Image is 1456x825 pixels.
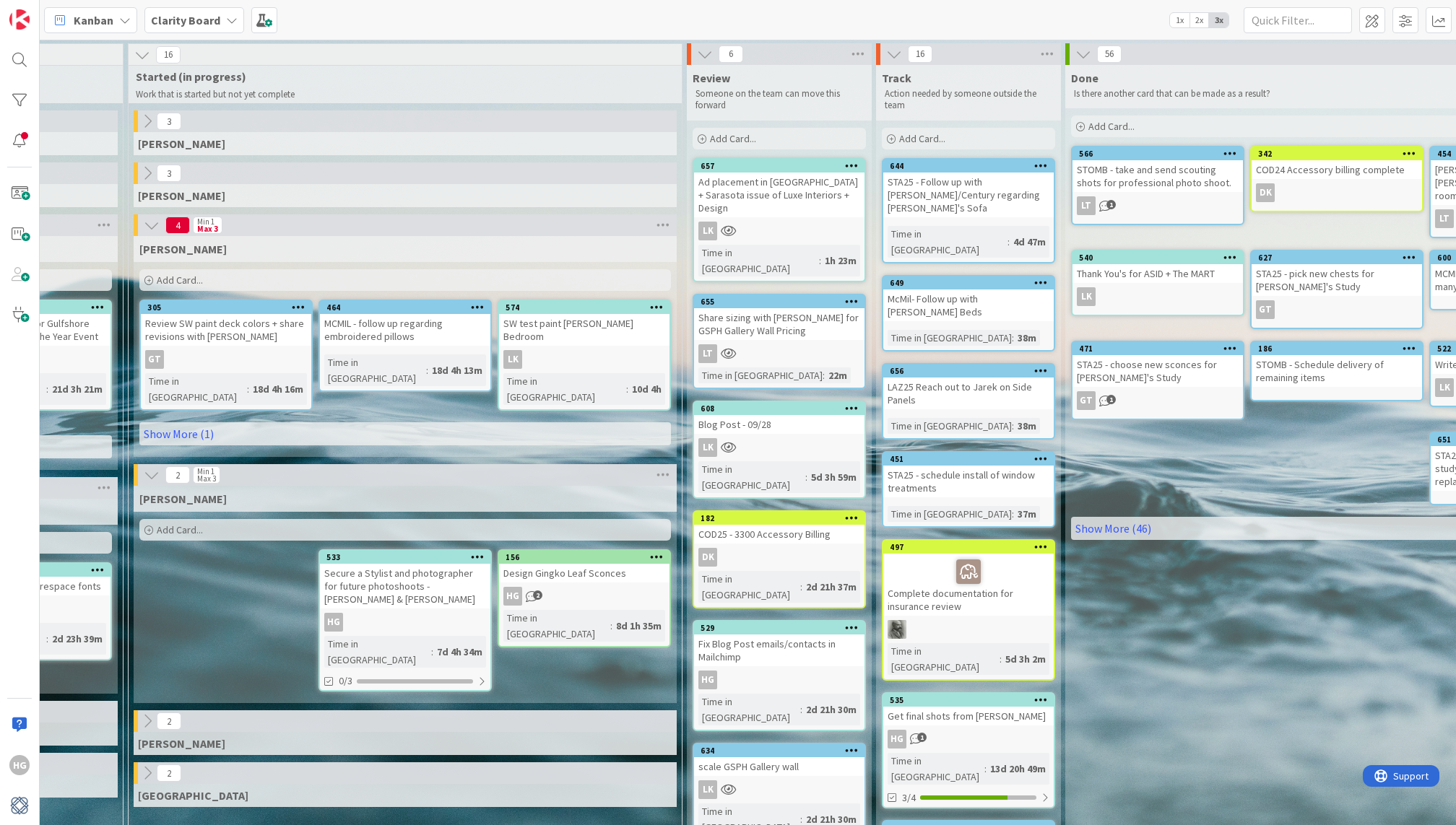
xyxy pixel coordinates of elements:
div: 529 [694,621,864,634]
div: 2d 23h 39m [48,631,106,647]
div: LT [698,344,717,363]
span: 0/3 [339,673,352,689]
div: GT [1256,300,1275,319]
div: 182 [694,512,864,525]
div: 540 [1072,251,1243,264]
div: 535Get final shots from [PERSON_NAME] [883,694,1054,725]
span: Add Card... [710,132,756,145]
input: Quick Filter... [1244,7,1352,33]
div: 656 [883,365,1054,377]
div: Fix Blog Post emails/contacts in Mailchimp [694,634,864,666]
span: 56 [1097,45,1122,63]
div: LK [698,438,717,457]
span: 1 [1106,395,1116,404]
div: LT [694,344,864,363]
div: LK [503,350,522,369]
div: 471 [1072,342,1243,355]
div: 608 [694,402,864,415]
div: HG [499,587,669,606]
a: Show More (1) [139,422,671,445]
p: Work that is started but not yet complete [136,89,664,100]
span: Hannah [139,492,227,506]
div: GT [141,350,311,369]
img: avatar [9,795,30,816]
span: 1x [1170,13,1189,27]
span: Gina [138,136,225,151]
span: 2 [157,764,181,782]
div: 305 [141,301,311,314]
span: 16 [908,45,932,63]
div: 533 [320,551,490,564]
div: 1h 23m [821,253,860,269]
div: Time in [GEOGRAPHIC_DATA] [888,330,1012,346]
div: 13d 20h 49m [987,761,1049,777]
div: 535 [883,694,1054,707]
div: 657 [701,161,864,171]
div: Min 1 [197,468,214,475]
span: : [431,644,433,660]
div: McMil- Follow up with [PERSON_NAME] Beds [883,289,1054,321]
span: : [247,381,249,397]
div: GT [1072,391,1243,410]
div: 22m [825,367,851,383]
div: 464MCMIL - follow up regarding embroidered pillows [320,301,490,346]
span: Lisa T. [138,188,225,203]
div: 182COD25 - 3300 Accessory Billing [694,512,864,544]
div: LK [1435,378,1454,397]
span: Kanban [74,12,113,29]
b: Clarity Board [151,13,220,27]
span: : [1012,330,1014,346]
span: Support [30,2,66,19]
div: Max 3 [197,225,218,232]
div: 566STOMB - take and send scouting shots for professional photo shoot. [1072,147,1243,192]
div: 497 [890,542,1054,552]
div: 634 [701,746,864,756]
div: 156Design Gingko Leaf Sconces [499,551,669,582]
div: 655 [701,297,864,307]
span: : [800,579,802,595]
div: 471 [1079,344,1243,354]
span: Add Card... [157,523,203,536]
div: LK [1072,287,1243,306]
span: 1 [917,733,927,742]
div: 2d 21h 30m [802,702,860,717]
div: 18d 4h 13m [428,362,486,378]
div: 4d 47m [1010,234,1049,250]
div: 21d 3h 21m [48,381,106,397]
span: Started (in progress) [136,69,664,84]
span: Add Card... [899,132,945,145]
div: 497 [883,541,1054,554]
div: 634 [694,744,864,757]
div: LT [1072,196,1243,215]
div: Time in [GEOGRAPHIC_DATA] [888,643,1000,675]
div: Time in [GEOGRAPHIC_DATA] [888,418,1012,434]
div: 186STOMB - Schedule delivery of remaining items [1252,342,1422,387]
div: 156 [506,552,669,562]
div: 305Review SW paint deck colors + share revisions with [PERSON_NAME] [141,301,311,346]
div: 342 [1252,147,1422,160]
img: Visit kanbanzone.com [9,9,30,30]
div: 566 [1079,149,1243,159]
span: : [1007,234,1010,250]
div: 451 [890,454,1054,464]
div: 7d 4h 34m [433,644,486,660]
div: HG [324,613,343,632]
div: Min 1 [197,218,214,225]
span: Done [1071,71,1098,85]
div: 644STA25 - Follow up with [PERSON_NAME]/Century regarding [PERSON_NAME]'s Sofa [883,160,1054,217]
div: Max 3 [197,475,216,482]
div: HG [503,587,522,606]
div: PA [883,620,1054,639]
div: Time in [GEOGRAPHIC_DATA] [698,245,819,276]
div: STA25 - choose new sconces for [PERSON_NAME]'s Study [1072,355,1243,387]
span: : [610,618,612,634]
div: HG [9,755,30,775]
span: 3/4 [902,790,916,806]
div: 2d 21h 37m [802,579,860,595]
div: 627 [1258,253,1422,263]
div: Time in [GEOGRAPHIC_DATA] [324,354,426,386]
div: Time in [GEOGRAPHIC_DATA] [698,367,823,383]
div: DK [694,548,864,567]
div: 574 [499,301,669,314]
div: Time in [GEOGRAPHIC_DATA] [324,636,431,668]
